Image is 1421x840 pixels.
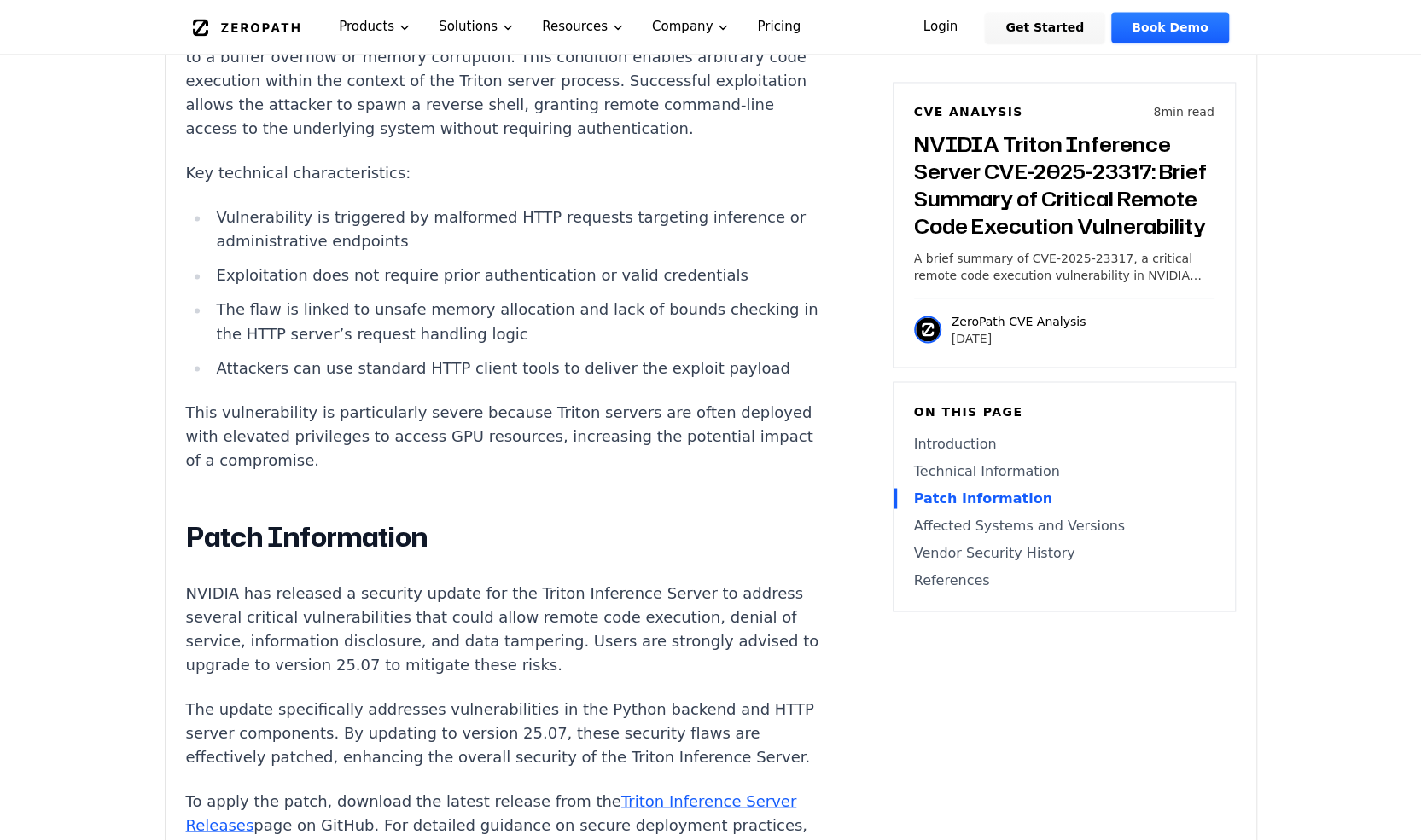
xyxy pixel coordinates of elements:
[186,697,821,768] p: The update specifically addresses vulnerabilities in the Python backend and HTTP server component...
[914,542,1214,563] a: Vendor Security History
[914,103,1023,120] h6: CVE Analysis
[210,264,821,287] li: Exploitation does not require prior authentication or valid credentials
[210,356,821,379] li: Attackers can use standard HTTP client tools to deliver the exploit payload
[952,312,1086,329] p: ZeroPath CVE Analysis
[903,12,979,43] a: Login
[914,461,1214,481] a: Technical Information
[952,329,1086,346] p: [DATE]
[186,161,821,185] p: Key technical characteristics:
[914,130,1214,240] h3: NVIDIA Triton Inference Server CVE-2025-23317: Brief Summary of Critical Remote Code Execution Vu...
[914,570,1214,590] a: References
[1153,103,1214,120] p: 8 min read
[1111,12,1228,43] a: Book Demo
[914,316,941,343] img: ZeroPath CVE Analysis
[914,433,1214,454] a: Introduction
[914,403,1214,420] h6: On this page
[186,791,797,833] a: Triton Inference Server Releases
[914,515,1214,536] a: Affected Systems and Versions
[210,298,821,345] li: The flaw is linked to unsafe memory allocation and lack of bounds checking in the HTTP server’s r...
[210,206,821,253] li: Vulnerability is triggered by malformed HTTP requests targeting inference or administrative endpo...
[186,581,821,676] p: NVIDIA has released a security update for the Triton Inference Server to address several critical...
[985,12,1104,43] a: Get Started
[914,250,1214,284] p: A brief summary of CVE-2025-23317, a critical remote code execution vulnerability in NVIDIA Trito...
[186,519,821,553] h2: Patch Information
[914,488,1214,508] a: Patch Information
[186,400,821,472] p: This vulnerability is particularly severe because Triton servers are often deployed with elevated...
